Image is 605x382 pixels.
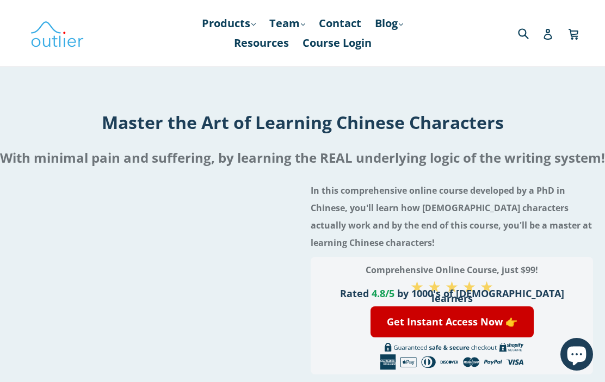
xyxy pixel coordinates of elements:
span: by 1000's of [DEMOGRAPHIC_DATA] learners [397,287,564,305]
a: Get Instant Access Now 👉 [371,306,534,337]
a: Contact [313,14,367,33]
span: 4.8/5 [372,287,394,300]
h3: Comprehensive Online Course, just $99! [322,261,582,279]
iframe: Embedded Youtube Video [12,176,294,335]
a: Blog [369,14,409,33]
a: Course Login [297,33,377,53]
a: Products [196,14,261,33]
a: Team [264,14,311,33]
input: Search [515,22,545,44]
span: ★ ★ ★ ★ ★ [410,276,493,297]
inbox-online-store-chat: Shopify online store chat [557,338,596,373]
img: Outlier Linguistics [30,17,84,49]
span: Rated [340,287,369,300]
a: Resources [229,33,294,53]
h4: In this comprehensive online course developed by a PhD in Chinese, you'll learn how [DEMOGRAPHIC_... [311,182,593,251]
